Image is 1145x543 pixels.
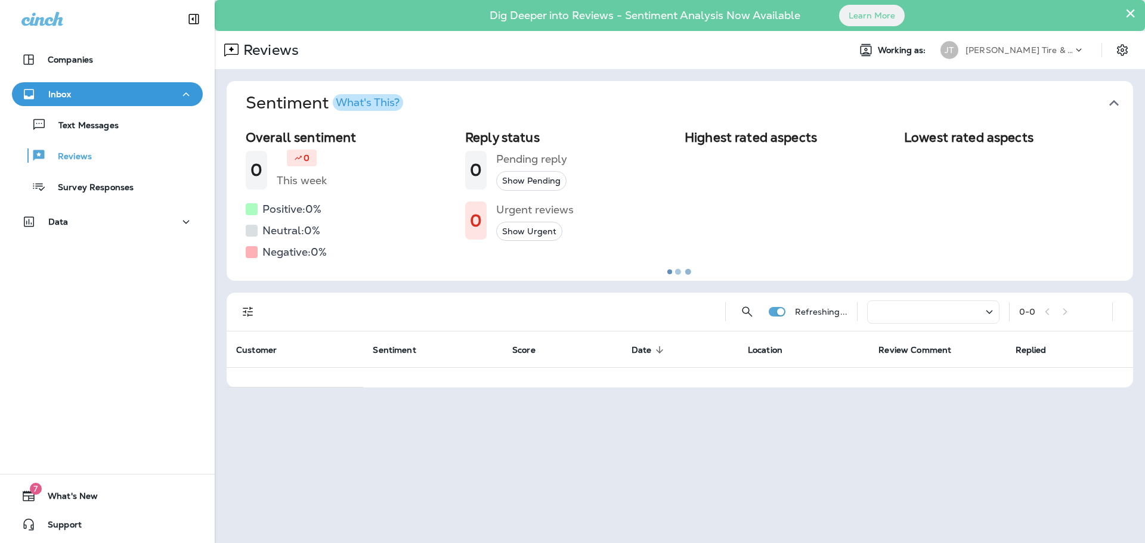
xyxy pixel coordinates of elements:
[47,120,119,132] p: Text Messages
[12,210,203,234] button: Data
[46,151,92,163] p: Reviews
[12,174,203,199] button: Survey Responses
[36,520,82,534] span: Support
[36,491,98,505] span: What's New
[12,112,203,137] button: Text Messages
[30,483,42,495] span: 7
[48,217,69,226] p: Data
[48,55,93,64] p: Companies
[12,513,203,536] button: Support
[12,484,203,508] button: 7What's New
[46,182,134,194] p: Survey Responses
[12,143,203,168] button: Reviews
[12,82,203,106] button: Inbox
[12,48,203,72] button: Companies
[48,89,71,99] p: Inbox
[177,7,211,31] button: Collapse Sidebar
